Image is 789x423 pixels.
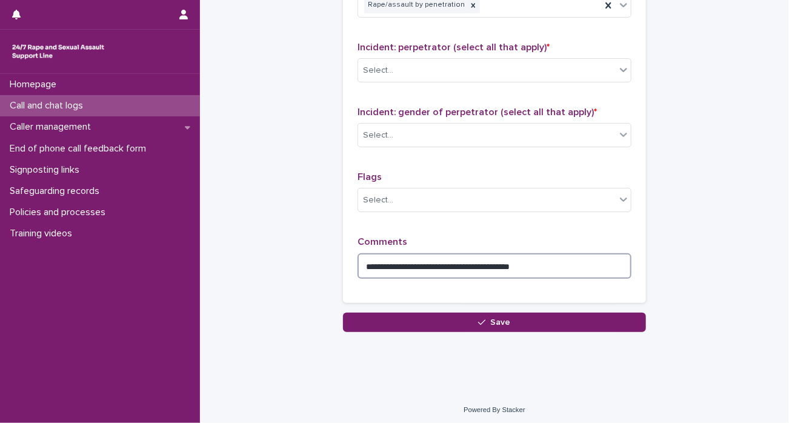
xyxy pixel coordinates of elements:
span: Incident: perpetrator (select all that apply) [358,42,550,52]
a: Powered By Stacker [464,406,525,413]
p: Call and chat logs [5,100,93,112]
div: Select... [363,194,393,207]
p: Signposting links [5,164,89,176]
img: rhQMoQhaT3yELyF149Cw [10,39,107,64]
p: Caller management [5,121,101,133]
span: Flags [358,172,382,182]
p: End of phone call feedback form [5,143,156,155]
div: Select... [363,64,393,77]
p: Homepage [5,79,66,90]
p: Safeguarding records [5,185,109,197]
p: Policies and processes [5,207,115,218]
span: Save [491,318,511,327]
span: Comments [358,237,407,247]
span: Incident: gender of perpetrator (select all that apply) [358,107,597,117]
div: Select... [363,129,393,142]
p: Training videos [5,228,82,239]
button: Save [343,313,646,332]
